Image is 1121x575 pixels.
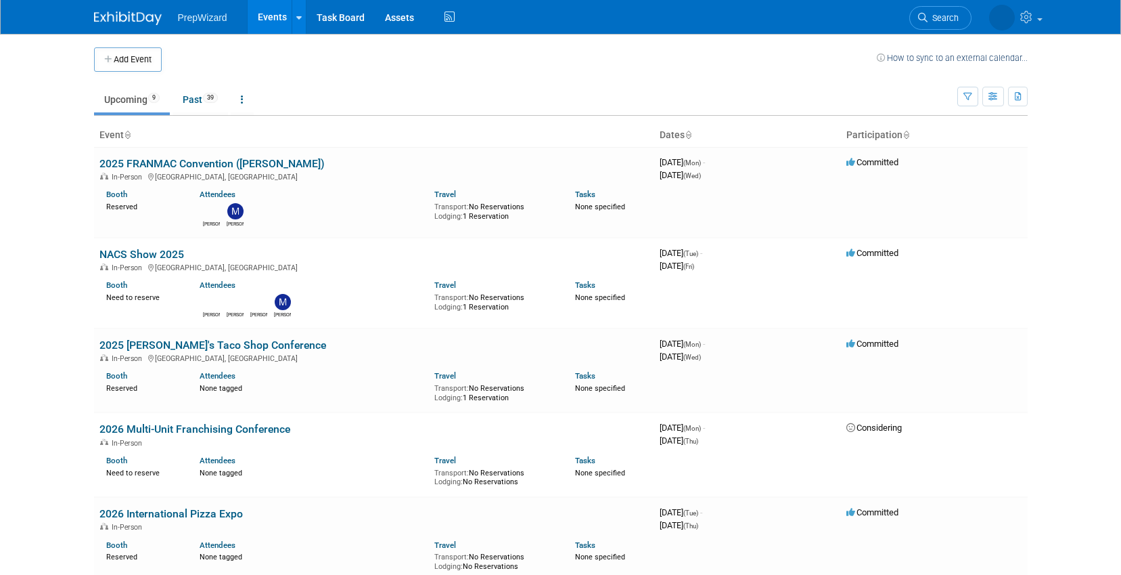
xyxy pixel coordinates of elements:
span: (Tue) [683,250,698,257]
span: - [700,507,702,517]
span: Transport: [434,553,469,561]
img: Addison Ironside [227,294,244,310]
span: None specified [575,384,625,393]
span: None specified [575,469,625,477]
img: In-Person Event [100,523,108,530]
span: [DATE] [660,507,702,517]
div: Need to reserve [106,291,180,303]
a: Sort by Event Name [124,129,131,140]
span: [DATE] [660,520,698,530]
img: Matt Sanders [275,294,291,310]
span: In-Person [112,354,146,363]
span: In-Person [112,439,146,448]
span: (Fri) [683,263,694,270]
div: Matt Sanders [227,219,244,228]
button: Add Event [94,47,162,72]
span: - [703,423,705,433]
div: [GEOGRAPHIC_DATA], [GEOGRAPHIC_DATA] [99,261,649,272]
span: Transport: [434,203,469,211]
span: (Wed) [683,354,701,361]
th: Participation [841,124,1028,147]
span: Lodging: [434,562,463,571]
span: Committed [846,157,898,167]
a: Travel [434,456,456,465]
a: Travel [434,280,456,290]
a: Tasks [575,371,595,381]
a: Travel [434,190,456,199]
span: None specified [575,553,625,561]
span: None specified [575,203,625,211]
span: [DATE] [660,261,694,271]
a: Attendees [200,190,235,199]
span: [DATE] [660,157,705,167]
a: Booth [106,371,127,381]
a: 2025 [PERSON_NAME]'s Taco Shop Conference [99,339,326,352]
span: [DATE] [660,170,701,180]
div: None tagged [200,466,424,478]
a: Booth [106,456,127,465]
span: Considering [846,423,902,433]
span: Committed [846,248,898,258]
a: Tasks [575,190,595,199]
div: [GEOGRAPHIC_DATA], [GEOGRAPHIC_DATA] [99,352,649,363]
img: In-Person Event [100,354,108,361]
a: Attendees [200,280,235,290]
a: Upcoming9 [94,87,170,112]
span: (Thu) [683,522,698,530]
a: 2025 FRANMAC Convention ([PERSON_NAME]) [99,157,325,170]
a: Booth [106,280,127,290]
span: - [703,339,705,349]
th: Dates [654,124,841,147]
span: In-Person [112,263,146,272]
span: 39 [203,93,218,103]
a: Booth [106,540,127,550]
div: No Reservations 1 Reservation [434,200,555,221]
img: ExhibitDay [94,12,162,25]
span: Lodging: [434,212,463,221]
a: Booth [106,190,127,199]
div: Matt Sanders [274,310,291,318]
img: Jay Baugues [251,294,267,310]
span: 9 [148,93,160,103]
a: Travel [434,371,456,381]
div: None tagged [200,550,424,562]
div: Jay Baugues [250,310,267,318]
a: NACS Show 2025 [99,248,184,261]
span: [DATE] [660,423,705,433]
span: Lodging: [434,477,463,486]
div: Reserved [106,550,180,562]
span: Transport: [434,469,469,477]
span: [DATE] [660,339,705,349]
img: In-Person Event [100,173,108,179]
span: Transport: [434,384,469,393]
a: Sort by Start Date [685,129,691,140]
span: (Tue) [683,509,698,517]
a: Attendees [200,371,235,381]
a: Tasks [575,540,595,550]
div: Addison Ironside [227,310,244,318]
a: How to sync to an external calendar... [877,53,1028,63]
span: - [703,157,705,167]
span: - [700,248,702,258]
span: Committed [846,339,898,349]
span: (Mon) [683,341,701,348]
div: None tagged [200,381,424,393]
img: Cole Harris [204,294,220,310]
span: (Wed) [683,172,701,179]
th: Event [94,124,654,147]
span: [DATE] [660,435,698,446]
div: Cole Harris [203,219,220,228]
div: Cole Harris [203,310,220,318]
span: Lodging: [434,393,463,402]
div: No Reservations No Reservations [434,466,555,487]
span: PrepWizard [178,12,227,23]
span: (Thu) [683,438,698,445]
img: In-Person Event [100,439,108,446]
span: (Mon) [683,159,701,167]
span: Lodging: [434,303,463,312]
a: Attendees [200,456,235,465]
span: Committed [846,507,898,517]
a: Past39 [173,87,228,112]
span: [DATE] [660,248,702,258]
a: Travel [434,540,456,550]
